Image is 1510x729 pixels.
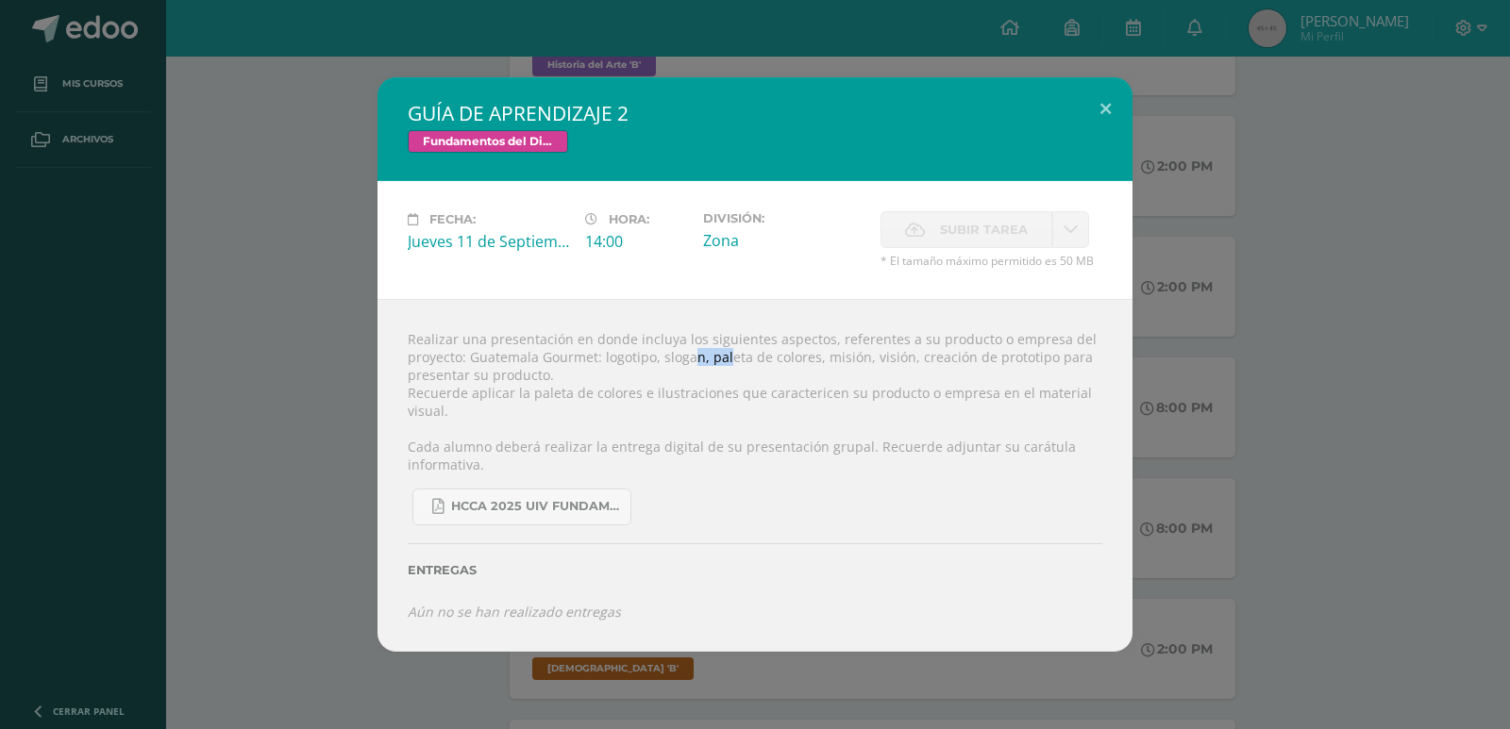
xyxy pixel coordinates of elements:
span: * El tamaño máximo permitido es 50 MB [881,253,1102,269]
div: Realizar una presentación en donde incluya los siguientes aspectos, referentes a su producto o em... [377,299,1132,652]
button: Close (Esc) [1079,77,1132,141]
i: Aún no se han realizado entregas [408,603,621,621]
label: División: [703,211,865,225]
span: HCCA 2025 UIV FUNDAMENTOS DEL DISEÑO.docx (3).pdf [451,499,621,514]
a: La fecha de entrega ha expirado [1052,211,1089,248]
a: HCCA 2025 UIV FUNDAMENTOS DEL DISEÑO.docx (3).pdf [412,489,631,525]
h2: GUÍA DE APRENDIZAJE 2 [408,100,1102,126]
label: Entregas [408,563,1102,577]
div: 14:00 [585,231,688,252]
div: Jueves 11 de Septiembre [408,231,570,252]
span: Fecha: [429,212,476,226]
span: Hora: [609,212,649,226]
div: Zona [703,230,865,251]
span: Fundamentos del Diseño [408,130,568,153]
span: Subir tarea [940,212,1028,247]
label: La fecha de entrega ha expirado [881,211,1052,248]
